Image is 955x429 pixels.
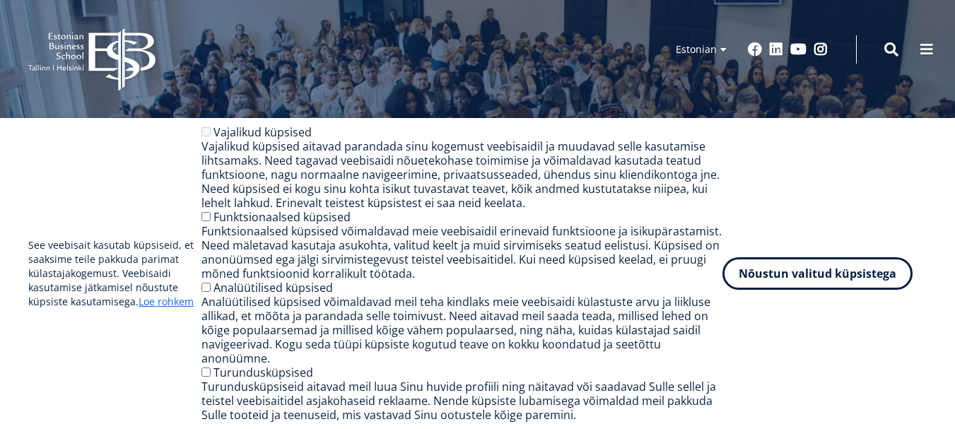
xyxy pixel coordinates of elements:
[213,209,351,225] label: Funktsionaalsed küpsised
[28,238,201,309] p: See veebisait kasutab küpsiseid, et saaksime teile pakkuda parimat külastajakogemust. Veebisaidi ...
[213,124,312,140] label: Vajalikud küpsised
[748,42,762,57] a: Facebook
[201,139,722,210] div: Vajalikud küpsised aitavad parandada sinu kogemust veebisaidil ja muudavad selle kasutamise lihts...
[213,280,333,295] label: Analüütilised küpsised
[790,42,807,57] a: Youtube
[201,224,722,281] div: Funktsionaalsed küpsised võimaldavad meie veebisaidil erinevaid funktsioone ja isikupärastamist. ...
[722,257,913,290] button: Nõustun valitud küpsistega
[769,42,783,57] a: Linkedin
[201,295,722,365] div: Analüütilised küpsised võimaldavad meil teha kindlaks meie veebisaidi külastuste arvu ja liikluse...
[201,380,722,422] div: Turundusküpsiseid aitavad meil luua Sinu huvide profiili ning näitavad või saadavad Sulle sellel ...
[213,365,313,380] label: Turundusküpsised
[814,42,828,57] a: Instagram
[139,295,194,309] a: Loe rohkem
